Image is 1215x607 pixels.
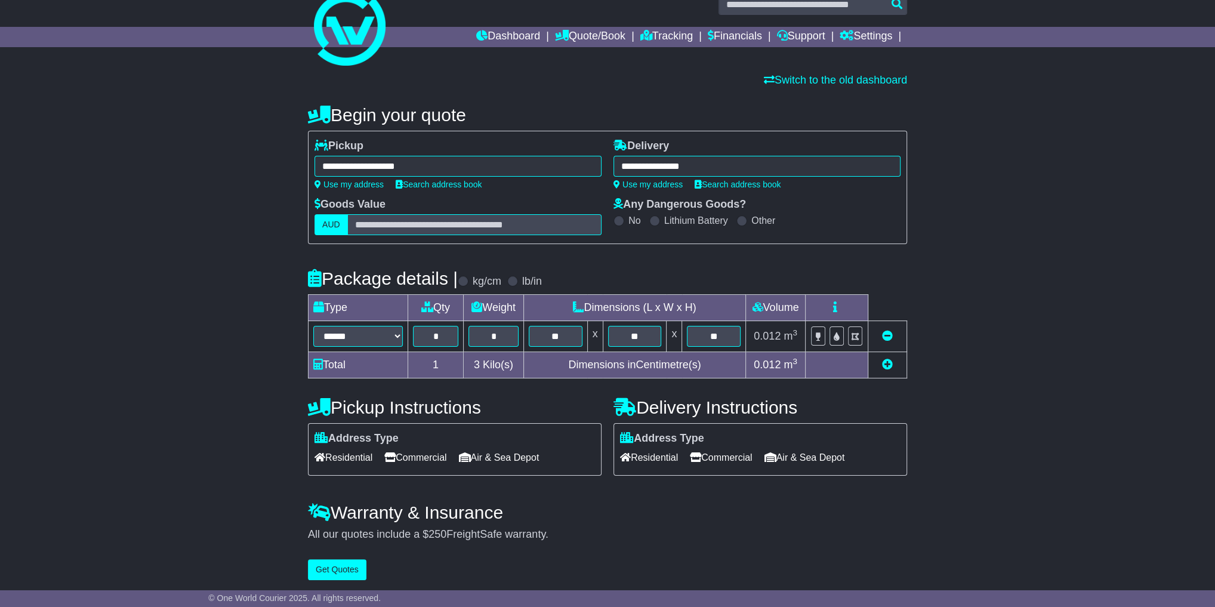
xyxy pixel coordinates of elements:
[708,27,762,47] a: Financials
[882,359,893,371] a: Add new item
[309,352,408,378] td: Total
[308,559,366,580] button: Get Quotes
[309,295,408,321] td: Type
[690,448,752,467] span: Commercial
[628,215,640,226] label: No
[308,503,907,522] h4: Warranty & Insurance
[522,275,542,288] label: lb/in
[613,198,746,211] label: Any Dangerous Goods?
[792,357,797,366] sup: 3
[428,528,446,540] span: 250
[840,27,892,47] a: Settings
[408,352,464,378] td: 1
[620,448,678,467] span: Residential
[745,295,805,321] td: Volume
[613,140,669,153] label: Delivery
[555,27,625,47] a: Quote/Book
[764,448,845,467] span: Air & Sea Depot
[784,330,797,342] span: m
[459,448,539,467] span: Air & Sea Depot
[314,198,386,211] label: Goods Value
[613,398,907,417] h4: Delivery Instructions
[464,352,524,378] td: Kilo(s)
[640,27,693,47] a: Tracking
[308,105,907,125] h4: Begin your quote
[777,27,825,47] a: Support
[476,27,540,47] a: Dashboard
[792,328,797,337] sup: 3
[784,359,797,371] span: m
[664,215,728,226] label: Lithium Battery
[314,214,348,235] label: AUD
[474,359,480,371] span: 3
[667,321,682,352] td: x
[408,295,464,321] td: Qty
[396,180,482,189] a: Search address book
[754,330,781,342] span: 0.012
[384,448,446,467] span: Commercial
[314,140,363,153] label: Pickup
[620,432,704,445] label: Address Type
[754,359,781,371] span: 0.012
[208,593,381,603] span: © One World Courier 2025. All rights reserved.
[882,330,893,342] a: Remove this item
[751,215,775,226] label: Other
[523,352,745,378] td: Dimensions in Centimetre(s)
[314,180,384,189] a: Use my address
[523,295,745,321] td: Dimensions (L x W x H)
[308,398,602,417] h4: Pickup Instructions
[695,180,781,189] a: Search address book
[613,180,683,189] a: Use my address
[464,295,524,321] td: Weight
[308,528,907,541] div: All our quotes include a $ FreightSafe warranty.
[587,321,603,352] td: x
[314,448,372,467] span: Residential
[314,432,399,445] label: Address Type
[764,74,907,86] a: Switch to the old dashboard
[473,275,501,288] label: kg/cm
[308,269,458,288] h4: Package details |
